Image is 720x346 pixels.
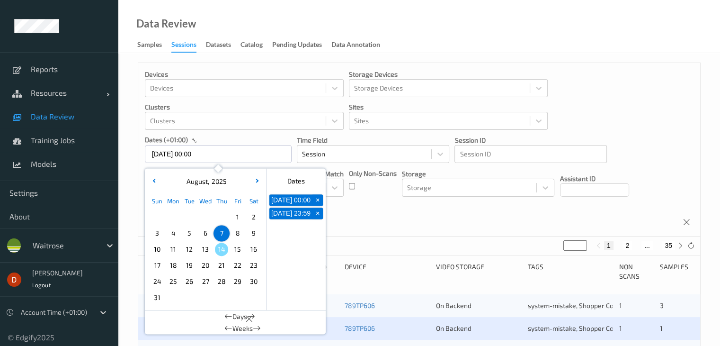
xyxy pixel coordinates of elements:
div: Choose Tuesday August 26 of 2025 [181,273,197,290]
div: Choose Saturday August 23 of 2025 [246,257,262,273]
button: [DATE] 00:00 [269,194,312,206]
p: Storage Devices [349,70,548,79]
span: 30 [247,275,260,288]
div: Choose Friday September 05 of 2025 [230,290,246,306]
div: Samples [137,40,162,52]
p: Sites [349,102,548,112]
div: Choose Friday August 01 of 2025 [230,209,246,225]
button: 2 [622,241,632,250]
a: Pending Updates [272,38,331,52]
span: 15 [231,243,244,256]
div: Non Scans [619,262,653,281]
div: Choose Wednesday August 13 of 2025 [197,241,213,257]
div: Choose Thursday August 21 of 2025 [213,257,230,273]
div: Device [345,262,429,281]
div: Choose Thursday August 14 of 2025 [213,241,230,257]
span: 1 [619,324,622,332]
div: Choose Saturday August 16 of 2025 [246,241,262,257]
div: Tue [181,193,197,209]
a: 789TP606 [345,301,375,310]
button: 1 [604,241,613,250]
div: Choose Sunday August 17 of 2025 [149,257,165,273]
div: Choose Thursday September 04 of 2025 [213,290,230,306]
span: 2 [247,210,260,224]
p: Only Non-Scans [349,169,397,178]
span: 16 [247,243,260,256]
a: Samples [137,38,171,52]
div: Choose Wednesday August 27 of 2025 [197,273,213,290]
span: 7 [215,227,228,240]
span: 27 [199,275,212,288]
div: Choose Wednesday August 20 of 2025 [197,257,213,273]
div: Choose Tuesday August 05 of 2025 [181,225,197,241]
span: 23 [247,259,260,272]
button: + [312,194,323,206]
div: Choose Saturday September 06 of 2025 [246,290,262,306]
div: Choose Friday August 15 of 2025 [230,241,246,257]
span: 24 [151,275,164,288]
div: Choose Wednesday August 06 of 2025 [197,225,213,241]
button: 35 [662,241,675,250]
span: 1 [231,210,244,224]
div: Choose Sunday August 31 of 2025 [149,290,165,306]
span: + [313,209,323,219]
div: Choose Sunday July 27 of 2025 [149,209,165,225]
span: 13 [199,243,212,256]
span: 29 [231,275,244,288]
span: 9 [247,227,260,240]
div: Choose Friday August 22 of 2025 [230,257,246,273]
div: Choose Monday August 04 of 2025 [165,225,181,241]
div: Mon [165,193,181,209]
span: 3 [151,227,164,240]
button: ... [641,241,653,250]
span: 5 [183,227,196,240]
p: Clusters [145,102,344,112]
a: Data Annotation [331,38,390,52]
div: Sessions [171,40,196,53]
div: Choose Saturday August 30 of 2025 [246,273,262,290]
div: Choose Monday September 01 of 2025 [165,290,181,306]
a: Catalog [240,38,272,52]
span: 31 [151,291,164,304]
div: Choose Friday August 29 of 2025 [230,273,246,290]
div: Choose Monday August 18 of 2025 [165,257,181,273]
a: Sessions [171,38,206,53]
span: 28 [215,275,228,288]
div: Sat [246,193,262,209]
span: 2025 [209,177,227,185]
span: 3 [659,301,663,310]
div: Catalog [240,40,263,52]
span: Days [232,312,247,321]
div: Fri [230,193,246,209]
span: system-mistake, Shopper Confirmed, Unusual-Activity [528,324,689,332]
div: Tags [528,262,613,281]
p: Time Field [297,136,449,145]
span: 25 [167,275,180,288]
div: Choose Tuesday September 02 of 2025 [181,290,197,306]
div: Choose Sunday August 24 of 2025 [149,273,165,290]
div: Data Review [136,19,196,28]
div: Choose Tuesday August 12 of 2025 [181,241,197,257]
div: Pending Updates [272,40,322,52]
span: 1 [619,301,622,310]
a: 789TP606 [345,324,375,332]
span: 6 [199,227,212,240]
div: Choose Monday August 11 of 2025 [165,241,181,257]
div: Choose Saturday August 09 of 2025 [246,225,262,241]
span: system-mistake, Shopper Confirmed, Unusual-Activity [528,301,689,310]
span: August [184,177,208,185]
p: Storage [402,169,554,179]
span: 14 [215,243,228,256]
div: On Backend [436,301,521,310]
span: Weeks [232,324,253,333]
div: Choose Wednesday July 30 of 2025 [197,209,213,225]
p: Session ID [454,136,607,145]
div: Choose Wednesday September 03 of 2025 [197,290,213,306]
span: + [313,195,323,205]
p: Devices [145,70,344,79]
p: dates (+01:00) [145,135,188,145]
div: Datasets [206,40,231,52]
div: Choose Saturday August 02 of 2025 [246,209,262,225]
div: Choose Tuesday July 29 of 2025 [181,209,197,225]
span: 21 [215,259,228,272]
